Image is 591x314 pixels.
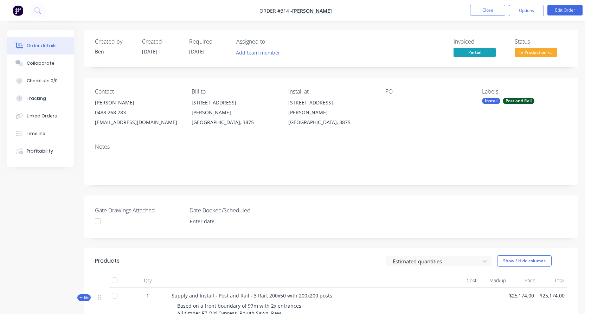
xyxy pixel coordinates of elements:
button: Options [509,5,544,16]
button: Linked Orders [7,107,74,125]
div: [PERSON_NAME][GEOGRAPHIC_DATA], 3875 [192,108,277,127]
button: Kit [77,294,91,301]
div: [STREET_ADDRESS] [288,98,374,108]
button: Edit Order [547,5,583,15]
div: Post and Rail [503,98,534,104]
div: Checklists 0/0 [27,78,58,84]
img: Factory [13,5,23,16]
span: Kit [79,295,89,300]
span: 1 [146,292,149,299]
div: Cost [450,274,480,288]
div: PO [385,88,471,95]
div: Timeline [27,130,45,137]
input: Enter date [185,216,272,227]
button: Profitability [7,142,74,160]
div: Profitability [27,148,53,154]
button: Add team member [232,48,284,57]
div: Markup [480,274,509,288]
div: Invoiced [454,38,506,45]
div: Total [538,274,568,288]
span: $25,174.00 [540,292,565,299]
a: [PERSON_NAME] [292,7,332,14]
button: Add team member [236,48,284,57]
div: Tracking [27,95,46,102]
div: Order details [27,43,57,49]
button: Collaborate [7,55,74,72]
button: In Production -... [515,48,557,58]
div: Required [189,38,228,45]
button: Timeline [7,125,74,142]
div: Ben [95,48,134,55]
div: [PERSON_NAME]0488 268 283[EMAIL_ADDRESS][DOMAIN_NAME] [95,98,180,127]
span: In Production -... [515,48,557,57]
button: Checklists 0/0 [7,72,74,90]
div: Install [482,98,500,104]
div: Linked Orders [27,113,57,119]
div: Notes [95,143,567,150]
button: Order details [7,37,74,55]
span: Supply and Install - Post and Rail - 3 Rail, 200x50 with 200x200 posts [172,292,332,299]
div: Contact [95,88,180,95]
button: Tracking [7,90,74,107]
div: 0488 268 283 [95,108,180,117]
div: Install at [288,88,374,95]
button: Close [470,5,505,15]
div: [PERSON_NAME][GEOGRAPHIC_DATA], 3875 [288,108,374,127]
div: [STREET_ADDRESS] [192,98,277,108]
div: [PERSON_NAME] [95,98,180,108]
div: Price [509,274,538,288]
div: Bill to [192,88,277,95]
div: Status [515,38,567,45]
div: Qty [127,274,169,288]
span: Order #314 - [259,7,292,14]
div: [STREET_ADDRESS][PERSON_NAME][GEOGRAPHIC_DATA], 3875 [288,98,374,127]
span: Partial [454,48,496,57]
div: Products [95,257,120,265]
div: Assigned to [236,38,307,45]
div: Created [142,38,181,45]
span: [DATE] [142,48,158,55]
span: $25,174.00 [509,292,534,299]
span: [DATE] [189,48,205,55]
button: Show / Hide columns [497,255,552,267]
div: Created by [95,38,134,45]
div: [STREET_ADDRESS][PERSON_NAME][GEOGRAPHIC_DATA], 3875 [192,98,277,127]
label: Date Booked/Scheduled [189,206,277,214]
div: Labels [482,88,567,95]
label: Gate Drawings Attached [95,206,183,214]
div: Collaborate [27,60,54,66]
div: [EMAIL_ADDRESS][DOMAIN_NAME] [95,117,180,127]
